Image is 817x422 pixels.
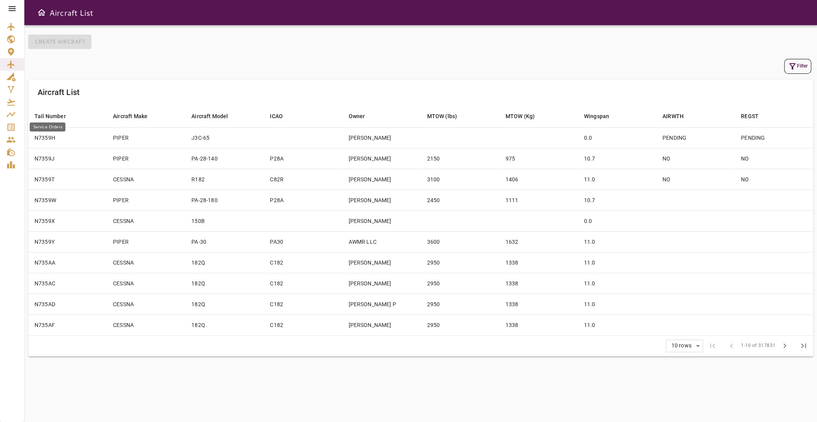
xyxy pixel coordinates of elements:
td: 3600 [420,231,499,252]
span: Aircraft Model [191,111,238,121]
td: NO [656,148,735,169]
td: R182 [185,169,264,190]
td: 1632 [499,231,578,252]
td: 11.0 [578,252,656,273]
td: CESSNA [107,169,185,190]
td: [PERSON_NAME] [342,190,420,210]
td: 150B [185,210,264,231]
td: N7359H [28,127,107,148]
td: PIPER [107,190,185,210]
td: 1338 [499,314,578,335]
td: 2150 [420,148,499,169]
td: 11.0 [578,231,656,252]
td: 11.0 [578,273,656,294]
span: Owner [348,111,375,121]
td: J3C-65 [185,127,264,148]
span: Tail Number [35,111,76,121]
span: ICAO [270,111,293,121]
td: 2950 [420,273,499,294]
div: AIRWTH [662,111,684,121]
td: 2950 [420,252,499,273]
span: Wingspan [584,111,619,121]
h6: Aircraft List [49,6,93,19]
td: 3100 [420,169,499,190]
td: N735AC [28,273,107,294]
span: MTOW (Kg) [506,111,545,121]
td: PENDING [735,127,813,148]
td: CESSNA [107,273,185,294]
td: CESSNA [107,314,185,335]
span: REGST [741,111,769,121]
div: MTOW (Kg) [506,111,535,121]
span: AIRWTH [662,111,694,121]
td: PA-28-140 [185,148,264,169]
span: Aircraft Make [113,111,158,121]
td: N7359W [28,190,107,210]
td: 1111 [499,190,578,210]
td: PA-30 [185,231,264,252]
td: PA30 [264,231,342,252]
td: 0.0 [578,127,656,148]
td: 1338 [499,294,578,314]
div: ICAO [270,111,283,121]
div: Aircraft Make [113,111,147,121]
span: Last Page [794,336,813,355]
td: P28A [264,190,342,210]
td: CESSNA [107,294,185,314]
td: N7359Y [28,231,107,252]
td: C182 [264,294,342,314]
td: [PERSON_NAME] [342,314,420,335]
div: 10 rows [666,340,702,352]
td: 10.7 [578,148,656,169]
td: [PERSON_NAME] [342,169,420,190]
td: PIPER [107,231,185,252]
span: chevron_right [780,341,790,351]
td: N735AA [28,252,107,273]
td: PENDING [656,127,735,148]
div: MTOW (lbs) [427,111,457,121]
td: 1338 [499,252,578,273]
td: 182Q [185,252,264,273]
div: Tail Number [35,111,66,121]
td: 11.0 [578,314,656,335]
button: Open drawer [34,5,49,20]
td: 11.0 [578,294,656,314]
td: C82R [264,169,342,190]
td: [PERSON_NAME] [342,148,420,169]
td: 11.0 [578,169,656,190]
td: PA-28-180 [185,190,264,210]
td: [PERSON_NAME] [342,210,420,231]
td: NO [656,169,735,190]
td: C182 [264,273,342,294]
td: CESSNA [107,210,185,231]
td: PIPER [107,148,185,169]
td: 182Q [185,314,264,335]
td: [PERSON_NAME] P [342,294,420,314]
div: Aircraft Model [191,111,228,121]
div: REGST [741,111,759,121]
td: C182 [264,314,342,335]
button: Filter [784,59,811,74]
td: 975 [499,148,578,169]
td: NO [735,148,813,169]
td: N735AD [28,294,107,314]
span: Previous Page [722,336,741,355]
div: 10 rows [669,342,693,349]
span: last_page [799,341,808,351]
td: 0.0 [578,210,656,231]
div: Owner [348,111,365,121]
td: N735AF [28,314,107,335]
td: [PERSON_NAME] [342,127,420,148]
td: CESSNA [107,252,185,273]
td: 2950 [420,314,499,335]
span: MTOW (lbs) [427,111,467,121]
td: [PERSON_NAME] [342,252,420,273]
h6: Aircraft List [38,86,80,99]
span: Next Page [775,336,794,355]
td: PIPER [107,127,185,148]
td: AWMR LLC [342,231,420,252]
span: First Page [703,336,722,355]
td: 2950 [420,294,499,314]
td: 182Q [185,294,264,314]
td: N7359X [28,210,107,231]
